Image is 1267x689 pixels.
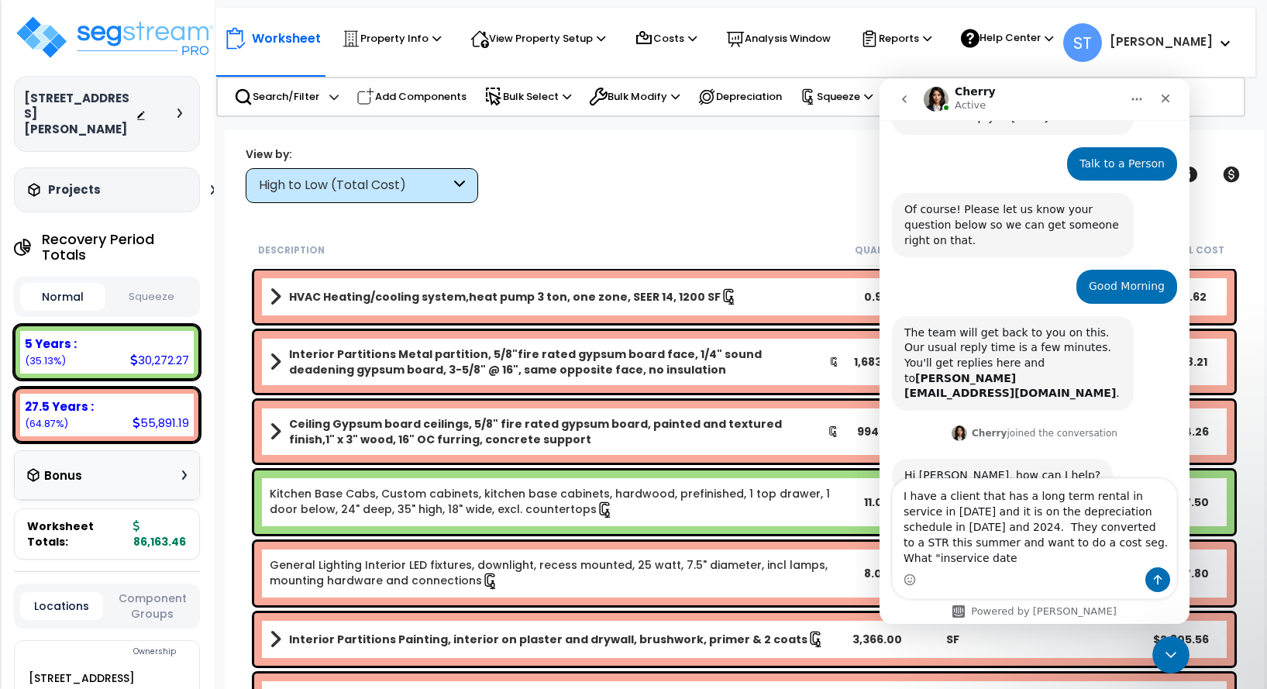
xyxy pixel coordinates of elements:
[1143,632,1219,647] div: $2,805.56
[1110,33,1213,50] b: [PERSON_NAME]
[270,557,839,590] a: Individual Item
[20,592,103,620] button: Locations
[27,518,127,549] span: Worksheet Totals:
[839,494,915,510] div: 11.00
[258,244,325,257] small: Description
[915,632,991,647] div: SF
[289,416,828,447] b: Ceiling Gypsum board ceilings, 5/8" fire rated gypsum board, painted and textured finish,1" x 3" ...
[270,629,839,650] a: Assembly Title
[839,566,915,581] div: 8.00
[270,486,839,518] a: Individual Item
[25,354,66,367] small: 35.133535723843956%
[270,286,839,308] a: Assembly Title
[289,289,721,305] b: HVAC Heating/cooling system,heat pump 3 ton, one zone, SEER 14, 1200 SF
[289,632,807,647] b: Interior Partitions Painting, interior on plaster and drywall, brushwork, primer & 2 coats
[1152,636,1190,673] iframe: Intercom live chat
[635,29,697,48] p: Costs
[44,470,82,483] h3: Bonus
[14,14,215,60] img: logo_pro_r.png
[1063,23,1102,62] span: ST
[697,88,782,106] p: Depreciation
[860,29,931,48] p: Reports
[259,177,450,195] div: High to Low (Total Cost)
[470,29,605,48] p: View Property Setup
[246,146,478,162] div: View by:
[109,284,195,311] button: Squeeze
[589,88,680,106] p: Bulk Modify
[270,346,839,377] a: Assembly Title
[839,632,915,647] div: 3,366.00
[25,398,94,415] b: 27.5 Years :
[961,29,1053,48] p: Help Center
[24,91,136,137] h3: [STREET_ADDRESS][PERSON_NAME]
[111,590,194,622] button: Component Groups
[484,88,571,106] p: Bulk Select
[726,29,831,48] p: Analysis Window
[252,28,321,49] p: Worksheet
[20,283,105,311] button: Normal
[855,244,906,257] small: Quantity
[25,417,68,430] small: 64.86646427615604%
[839,289,915,305] div: 0.90
[289,346,829,377] b: Interior Partitions Metal partition, 5/8"fire rated gypsum board face, 1/4" sound deadening gypsu...
[800,88,873,105] p: Squeeze
[880,78,1190,624] iframe: Intercom live chat
[46,642,199,661] div: Ownership
[48,182,101,198] h3: Projects
[689,80,790,114] div: Depreciation
[348,80,475,114] div: Add Components
[839,424,915,439] div: 994.00
[270,416,839,447] a: Assembly Title
[342,29,441,48] p: Property Info
[42,232,201,263] h4: Recovery Period Totals
[234,88,319,106] p: Search/Filter
[839,354,915,370] div: 1,683.00
[25,336,77,352] b: 5 Years :
[1159,244,1224,257] small: Initial Cost
[133,518,186,549] b: 86,163.46
[133,415,189,431] div: 55,891.19
[130,352,189,368] div: 30,272.27
[356,88,467,106] p: Add Components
